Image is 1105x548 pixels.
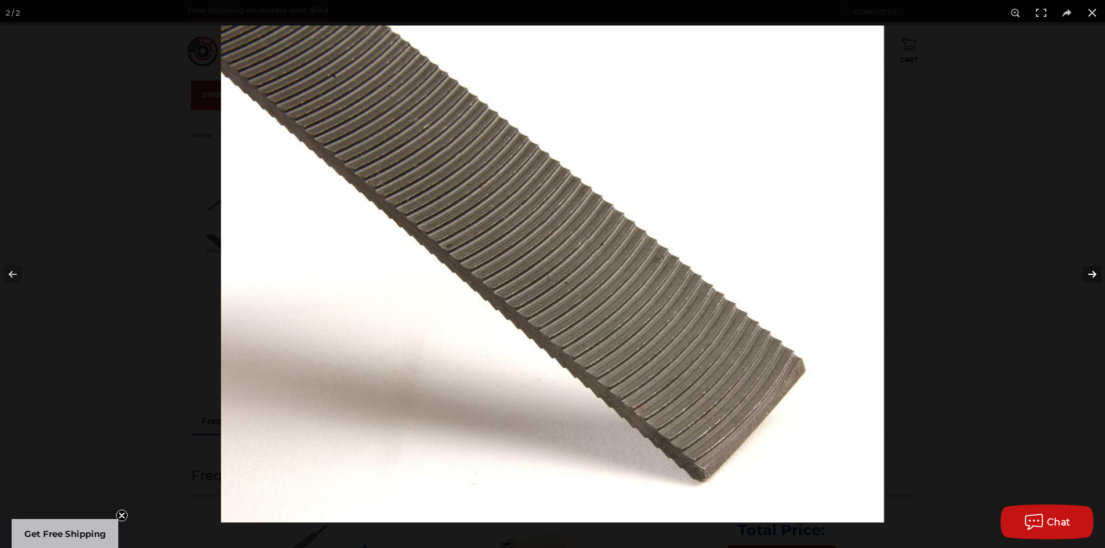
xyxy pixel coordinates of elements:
[12,519,118,548] div: Get Free ShippingClose teaser
[221,26,884,522] img: Mill_Curved_Tooth_File_Tip__47892.1570197405.jpg
[1001,505,1093,539] button: Chat
[24,528,106,539] span: Get Free Shipping
[1064,245,1105,303] button: Next (arrow right)
[116,510,128,521] button: Close teaser
[1047,517,1071,528] span: Chat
